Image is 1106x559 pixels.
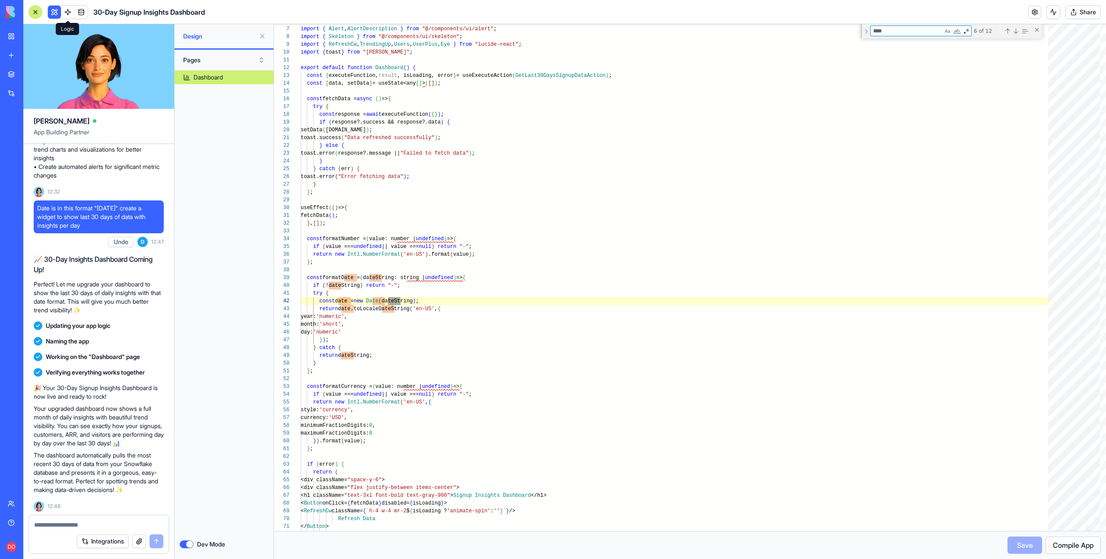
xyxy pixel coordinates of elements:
[274,149,289,157] div: 23
[344,205,347,211] span: {
[301,321,319,327] span: month:
[360,283,363,289] span: )
[329,205,332,211] span: (
[274,243,289,251] div: 35
[347,26,397,32] span: AlertDescription
[274,48,289,56] div: 10
[307,259,310,265] span: }
[274,79,289,87] div: 14
[322,96,356,102] span: fetchData =
[459,34,462,40] span: ;
[447,119,450,125] span: {
[329,41,357,48] span: RefreshCw
[425,275,453,281] span: undefined
[274,251,289,258] div: 36
[388,96,391,102] span: {
[329,80,369,86] span: data, setData
[34,501,44,511] img: Ella_00000_wcx2te.png
[274,282,289,289] div: 40
[347,49,360,55] span: from
[274,33,289,41] div: 8
[274,352,289,359] div: 49
[307,220,310,226] span: }
[274,157,289,165] div: 24
[48,188,60,195] span: 12:32
[313,283,319,289] span: if
[419,244,432,250] span: null
[326,127,366,133] span: [DOMAIN_NAME]
[322,26,325,32] span: {
[432,80,435,86] span: ]
[332,119,441,125] span: response?.success && response?.data
[274,111,289,118] div: 18
[322,41,325,48] span: {
[274,227,289,235] div: 33
[274,235,289,243] div: 34
[313,290,323,296] span: try
[6,6,60,18] img: logo
[861,24,1042,38] div: Find / Replace
[369,80,372,86] span: ]
[369,236,416,242] span: value: number |
[463,275,466,281] span: {
[274,313,289,321] div: 44
[322,283,325,289] span: (
[307,189,310,195] span: }
[428,251,450,257] span: .format
[301,127,322,133] span: setData
[453,275,456,281] span: )
[329,73,378,79] span: executeFunction,
[344,26,347,32] span: ,
[438,244,456,250] span: return
[313,166,316,172] span: }
[347,251,360,257] span: Intl
[388,283,397,289] span: "-"
[274,64,289,72] div: 12
[363,34,375,40] span: from
[366,127,369,133] span: )
[274,103,289,111] div: 17
[357,34,360,40] span: }
[301,213,329,219] span: fetchData
[438,135,441,141] span: ;
[274,274,289,282] div: 39
[322,236,366,242] span: formatNumber =
[316,220,319,226] span: ]
[400,150,468,156] span: "Failed to fetch data"
[335,205,338,211] span: )
[326,104,329,110] span: {
[416,80,419,86] span: [
[338,166,341,172] span: (
[301,205,329,211] span: useEffect
[274,196,289,204] div: 29
[338,345,341,351] span: {
[447,236,453,242] span: =>
[416,298,419,304] span: ;
[404,65,407,71] span: (
[435,306,438,312] span: ,
[1020,26,1030,36] div: Find in Selection (⌥⌘L)
[332,213,335,219] span: )
[301,65,319,71] span: export
[322,127,325,133] span: (
[326,80,329,86] span: [
[400,251,403,257] span: (
[56,23,79,35] div: Logic
[338,306,410,312] span: date.toLocaleDateString
[319,166,335,172] span: catch
[366,283,385,289] span: return
[313,329,341,335] span: 'numeric'
[344,314,347,320] span: ,
[34,128,164,180] p: • Add date range filters for custom time periods • Include trend charts and visualizations for be...
[416,236,444,242] span: undefined
[381,244,419,250] span: || value ===
[435,111,438,118] span: }
[326,244,354,250] span: value ===
[341,166,351,172] span: err
[391,41,394,48] span: ,
[341,49,344,55] span: }
[413,298,416,304] span: )
[108,237,134,247] button: Undo
[335,150,338,156] span: (
[469,150,472,156] span: )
